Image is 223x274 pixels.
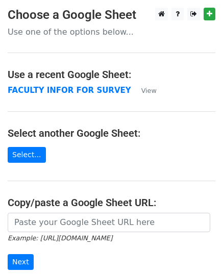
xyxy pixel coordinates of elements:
a: Select... [8,147,46,163]
h4: Copy/paste a Google Sheet URL: [8,196,215,209]
h4: Use a recent Google Sheet: [8,68,215,81]
a: View [131,86,157,95]
small: View [141,87,157,94]
h4: Select another Google Sheet: [8,127,215,139]
p: Use one of the options below... [8,27,215,37]
input: Paste your Google Sheet URL here [8,213,210,232]
small: Example: [URL][DOMAIN_NAME] [8,234,112,242]
input: Next [8,254,34,270]
a: FACULTY INFOR FOR SURVEY [8,86,131,95]
h3: Choose a Google Sheet [8,8,215,22]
